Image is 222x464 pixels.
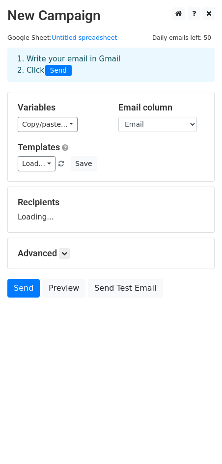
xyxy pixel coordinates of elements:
a: Send [7,279,40,298]
button: Save [71,156,96,171]
a: Preview [42,279,85,298]
small: Google Sheet: [7,34,117,41]
div: Loading... [18,197,204,222]
div: 1. Write your email in Gmail 2. Click [10,54,212,76]
a: Load... [18,156,55,171]
h5: Variables [18,102,104,113]
span: Daily emails left: 50 [149,32,215,43]
a: Templates [18,142,60,152]
a: Copy/paste... [18,117,78,132]
h5: Advanced [18,248,204,259]
a: Daily emails left: 50 [149,34,215,41]
h5: Recipients [18,197,204,208]
h2: New Campaign [7,7,215,24]
h5: Email column [118,102,204,113]
a: Send Test Email [88,279,163,298]
a: Untitled spreadsheet [52,34,117,41]
span: Send [45,65,72,77]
